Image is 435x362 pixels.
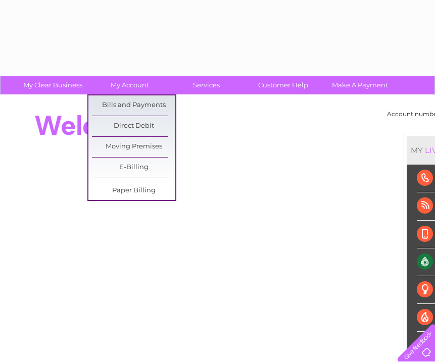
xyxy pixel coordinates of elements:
[318,76,402,94] a: Make A Payment
[88,76,171,94] a: My Account
[241,76,325,94] a: Customer Help
[92,137,175,157] a: Moving Premises
[92,116,175,136] a: Direct Debit
[92,181,175,201] a: Paper Billing
[92,158,175,178] a: E-Billing
[92,95,175,116] a: Bills and Payments
[11,76,94,94] a: My Clear Business
[165,76,248,94] a: Services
